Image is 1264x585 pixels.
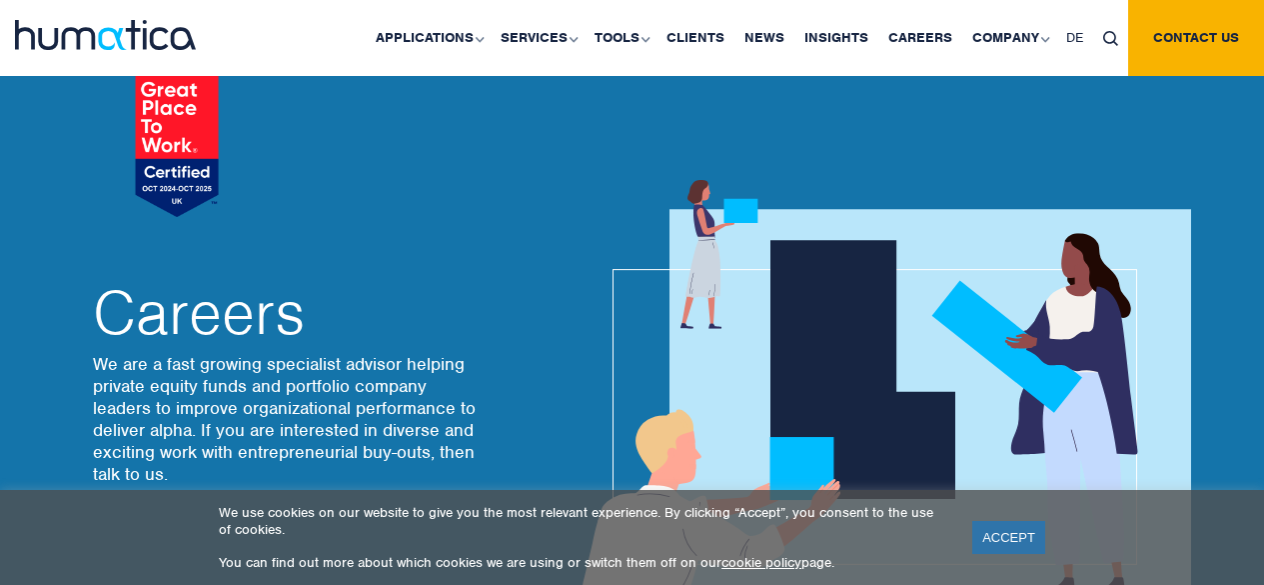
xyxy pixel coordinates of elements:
h2: Careers [93,283,483,343]
span: DE [1066,29,1083,46]
a: cookie policy [721,554,801,571]
p: We use cookies on our website to give you the most relevant experience. By clicking “Accept”, you... [219,504,947,538]
img: logo [15,20,196,50]
img: search_icon [1103,31,1118,46]
p: We are a fast growing specialist advisor helping private equity funds and portfolio company leade... [93,353,483,485]
a: ACCEPT [972,521,1045,554]
p: You can find out more about which cookies we are using or switch them off on our page. [219,554,947,571]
